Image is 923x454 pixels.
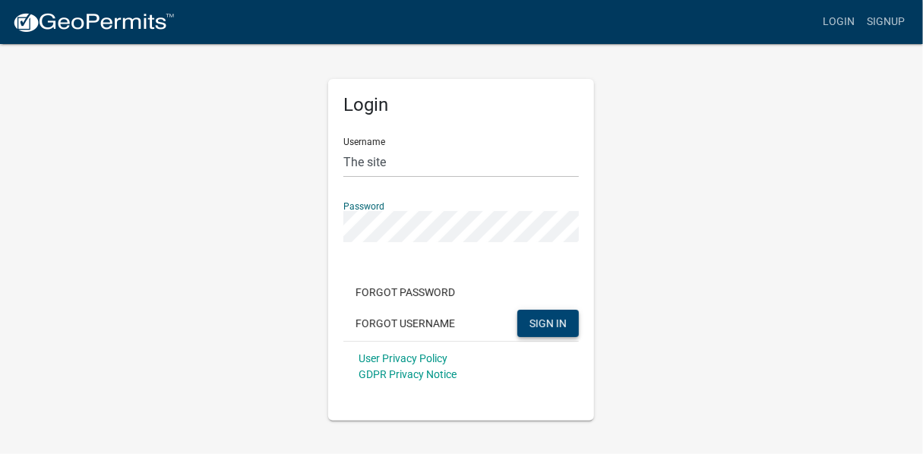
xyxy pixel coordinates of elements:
button: Forgot Username [343,310,467,337]
button: Forgot Password [343,279,467,306]
a: User Privacy Policy [359,352,447,364]
a: GDPR Privacy Notice [359,368,457,380]
button: SIGN IN [517,310,579,337]
h5: Login [343,94,579,116]
a: Signup [861,8,911,36]
span: SIGN IN [529,317,567,329]
a: Login [817,8,861,36]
